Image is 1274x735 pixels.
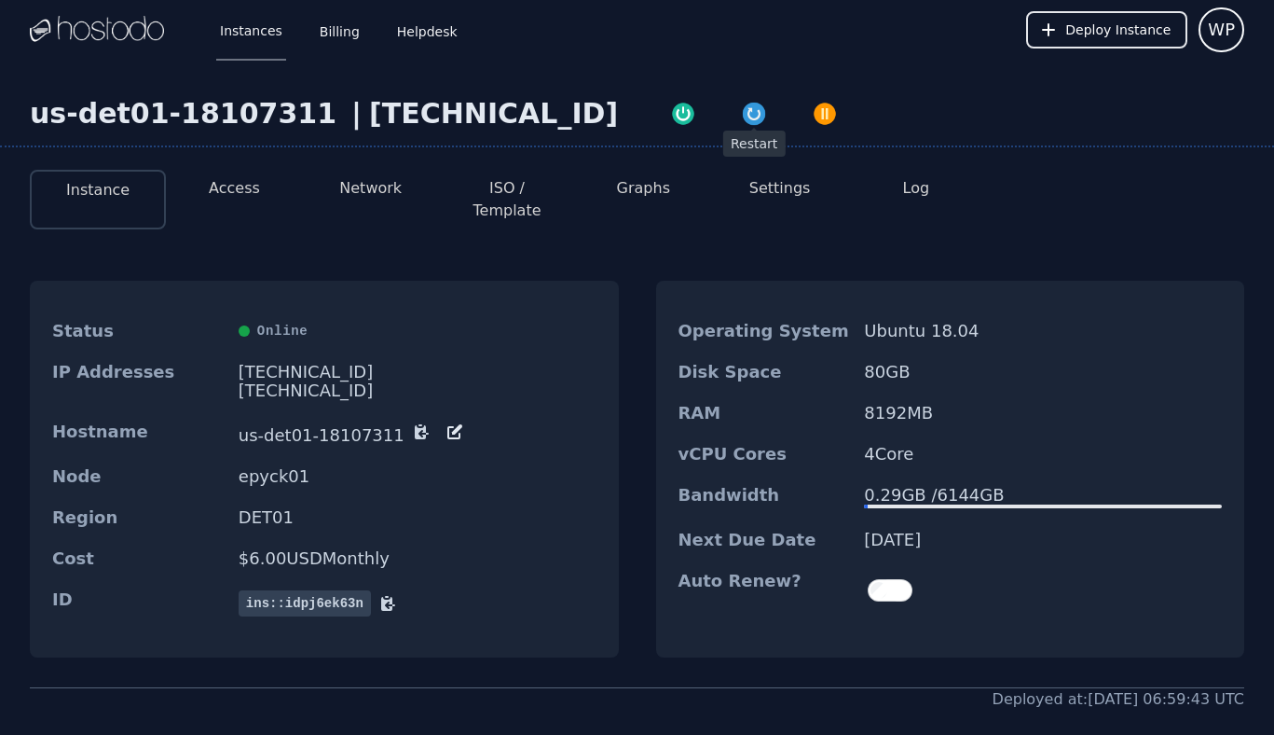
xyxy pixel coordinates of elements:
[864,322,1222,340] dd: Ubuntu 18.04
[864,531,1222,549] dd: [DATE]
[670,101,696,127] img: Power On
[678,404,850,423] dt: RAM
[741,101,767,127] img: Restart
[1208,17,1235,43] span: WP
[1199,7,1244,52] button: User menu
[678,531,850,549] dt: Next Due Date
[52,549,224,568] dt: Cost
[648,97,719,127] button: Power On
[66,179,130,201] button: Instance
[789,97,860,127] button: Power Off
[239,549,596,568] dd: $ 6.00 USD Monthly
[239,467,596,486] dd: epyck01
[678,322,850,340] dt: Operating System
[52,423,224,445] dt: Hostname
[30,97,344,131] div: us-det01-18107311
[369,97,618,131] div: [TECHNICAL_ID]
[678,445,850,464] dt: vCPU Cores
[678,486,850,508] dt: Bandwidth
[52,590,224,617] dt: ID
[812,101,838,127] img: Power Off
[719,97,789,127] button: Restart
[52,363,224,400] dt: IP Addresses
[239,508,596,527] dd: DET01
[678,363,850,381] dt: Disk Space
[239,322,596,340] div: Online
[903,177,930,200] button: Log
[617,177,670,200] button: Graphs
[239,590,371,617] span: ins::idpj6ek63n
[678,572,850,609] dt: Auto Renew?
[239,423,596,445] dd: us-det01-18107311
[209,177,260,200] button: Access
[1026,11,1187,49] button: Deploy Instance
[239,363,596,381] div: [TECHNICAL_ID]
[52,467,224,486] dt: Node
[864,363,1222,381] dd: 80 GB
[454,177,560,222] button: ISO / Template
[1065,21,1171,39] span: Deploy Instance
[749,177,811,200] button: Settings
[52,508,224,527] dt: Region
[864,486,1222,505] div: 0.29 GB / 6144 GB
[52,322,224,340] dt: Status
[344,97,369,131] div: |
[239,381,596,400] div: [TECHNICAL_ID]
[864,445,1222,464] dd: 4 Core
[339,177,402,200] button: Network
[864,404,1222,423] dd: 8192 MB
[993,688,1244,711] div: Deployed at: [DATE] 06:59:43 UTC
[30,16,164,44] img: Logo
